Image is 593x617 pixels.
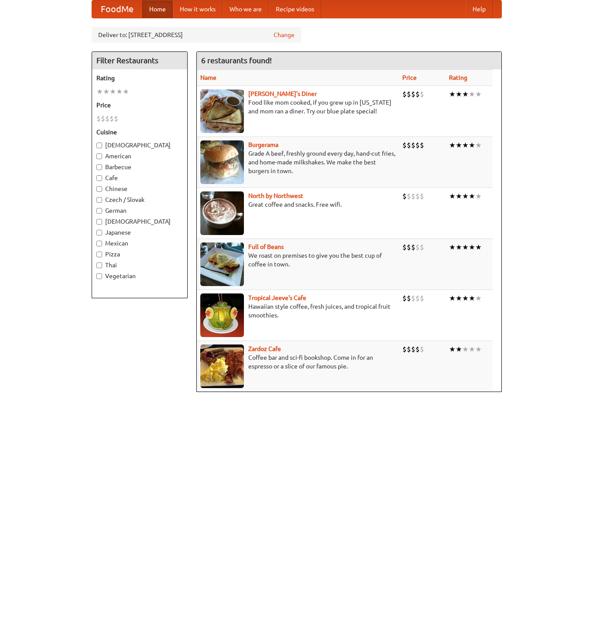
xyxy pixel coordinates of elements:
[407,344,411,354] li: $
[200,293,244,337] img: jeeves.jpg
[269,0,321,18] a: Recipe videos
[96,197,102,203] input: Czech / Slovak
[449,242,456,252] li: ★
[462,293,469,303] li: ★
[415,89,420,99] li: $
[420,344,424,354] li: $
[200,191,244,235] img: north.jpg
[96,252,102,257] input: Pizza
[96,175,102,181] input: Cafe
[96,250,183,259] label: Pizza
[248,345,281,352] b: Zardoz Cafe
[200,98,395,116] p: Food like mom cooked, if you grew up in [US_STATE] and mom ran a diner. Try our blue plate special!
[105,114,110,123] li: $
[402,89,407,99] li: $
[420,89,424,99] li: $
[420,191,424,201] li: $
[456,140,462,150] li: ★
[402,191,407,201] li: $
[96,174,183,182] label: Cafe
[411,89,415,99] li: $
[96,230,102,235] input: Japanese
[469,293,475,303] li: ★
[407,242,411,252] li: $
[96,217,183,226] label: [DEMOGRAPHIC_DATA]
[475,140,482,150] li: ★
[200,353,395,371] p: Coffee bar and sci-fi bookshop. Come in for an espresso or a slice of our famous pie.
[456,344,462,354] li: ★
[248,294,306,301] b: Tropical Jeeve's Cafe
[96,208,102,214] input: German
[142,0,173,18] a: Home
[248,90,317,97] b: [PERSON_NAME]'s Diner
[200,251,395,269] p: We roast on premises to give you the best cup of coffee in town.
[200,140,244,184] img: burgerama.jpg
[201,56,272,65] ng-pluralize: 6 restaurants found!
[96,153,102,159] input: American
[200,200,395,209] p: Great coffee and snacks. Free wifi.
[411,191,415,201] li: $
[96,186,102,192] input: Chinese
[96,163,183,171] label: Barbecue
[469,344,475,354] li: ★
[456,89,462,99] li: ★
[475,293,482,303] li: ★
[407,191,411,201] li: $
[420,140,424,150] li: $
[415,242,420,252] li: $
[200,149,395,175] p: Grade A beef, freshly ground every day, hand-cut fries, and home-made milkshakes. We make the bes...
[415,140,420,150] li: $
[449,74,467,81] a: Rating
[96,272,183,280] label: Vegetarian
[110,114,114,123] li: $
[96,195,183,204] label: Czech / Slovak
[96,101,183,109] h5: Price
[96,143,102,148] input: [DEMOGRAPHIC_DATA]
[96,262,102,268] input: Thai
[274,31,295,39] a: Change
[449,344,456,354] li: ★
[223,0,269,18] a: Who we are
[469,242,475,252] li: ★
[92,27,301,43] div: Deliver to: [STREET_ADDRESS]
[407,140,411,150] li: $
[449,293,456,303] li: ★
[475,89,482,99] li: ★
[248,243,284,250] a: Full of Beans
[456,242,462,252] li: ★
[466,0,493,18] a: Help
[462,191,469,201] li: ★
[248,141,278,148] a: Burgerama
[411,140,415,150] li: $
[96,152,183,160] label: American
[402,140,407,150] li: $
[92,52,187,69] h4: Filter Restaurants
[475,191,482,201] li: ★
[96,273,102,279] input: Vegetarian
[407,89,411,99] li: $
[462,242,469,252] li: ★
[96,74,183,82] h5: Rating
[96,261,183,269] label: Thai
[96,164,102,170] input: Barbecue
[96,128,183,136] h5: Cuisine
[411,242,415,252] li: $
[248,192,303,199] a: North by Northwest
[200,344,244,388] img: zardoz.jpg
[402,344,407,354] li: $
[449,89,456,99] li: ★
[475,344,482,354] li: ★
[415,191,420,201] li: $
[96,228,183,237] label: Japanese
[402,293,407,303] li: $
[462,89,469,99] li: ★
[411,344,415,354] li: $
[101,114,105,123] li: $
[123,87,129,96] li: ★
[110,87,116,96] li: ★
[402,242,407,252] li: $
[103,87,110,96] li: ★
[449,191,456,201] li: ★
[420,293,424,303] li: $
